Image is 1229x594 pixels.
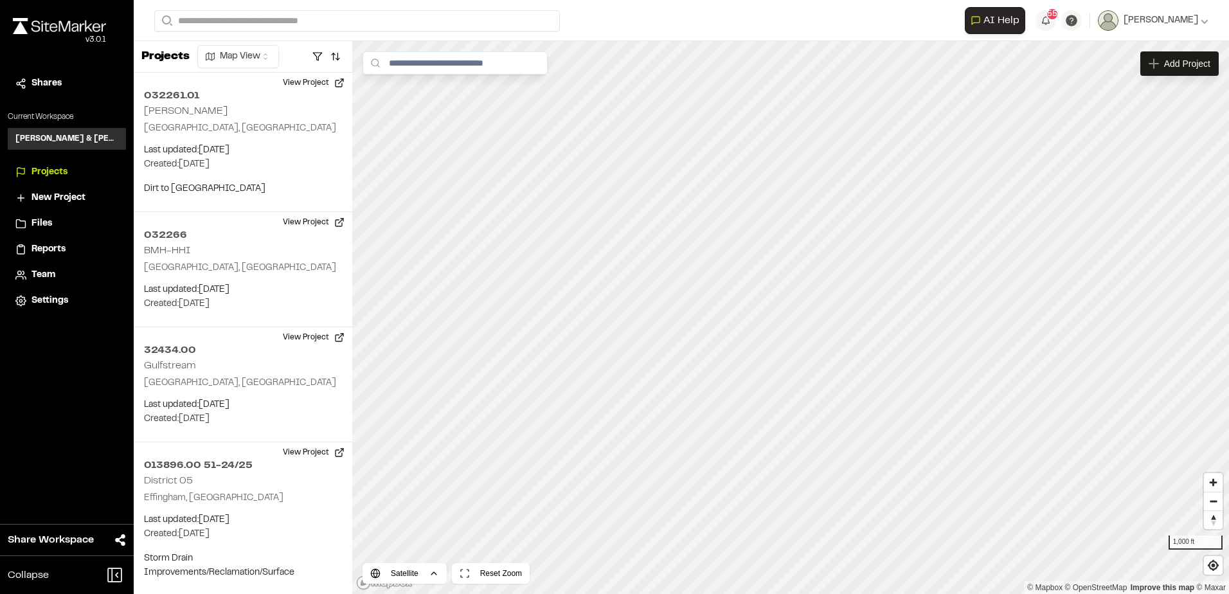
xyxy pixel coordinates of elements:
[356,575,413,590] a: Mapbox logo
[1131,583,1194,592] a: Map feedback
[8,532,94,548] span: Share Workspace
[144,297,342,311] p: Created: [DATE]
[13,34,106,46] div: Oh geez...please don't...
[8,111,126,123] p: Current Workspace
[1169,535,1223,550] div: 1,000 ft
[31,294,68,308] span: Settings
[144,527,342,541] p: Created: [DATE]
[983,13,1019,28] span: AI Help
[31,76,62,91] span: Shares
[144,182,342,196] p: Dirt to [GEOGRAPHIC_DATA]
[275,73,352,93] button: View Project
[144,513,342,527] p: Last updated: [DATE]
[15,268,118,282] a: Team
[141,48,190,66] p: Projects
[13,18,106,34] img: rebrand.png
[965,7,1025,34] button: Open AI Assistant
[15,133,118,145] h3: [PERSON_NAME] & [PERSON_NAME] Inc.
[144,476,193,485] h2: District 05
[965,7,1030,34] div: Open AI Assistant
[144,122,342,136] p: [GEOGRAPHIC_DATA], [GEOGRAPHIC_DATA]
[31,242,66,256] span: Reports
[1164,57,1210,70] span: Add Project
[15,165,118,179] a: Projects
[1027,583,1063,592] a: Mapbox
[452,563,530,584] button: Reset Zoom
[144,458,342,473] h2: 013896.00 51-24/25
[1098,10,1208,31] button: [PERSON_NAME]
[15,191,118,205] a: New Project
[144,398,342,412] p: Last updated: [DATE]
[1098,10,1118,31] img: User
[1036,10,1056,31] button: 55
[144,361,196,370] h2: Gulfstream
[15,217,118,231] a: Files
[8,568,49,583] span: Collapse
[15,76,118,91] a: Shares
[144,88,342,104] h2: 032261.01
[1204,511,1223,529] span: Reset bearing to north
[1204,510,1223,529] button: Reset bearing to north
[1047,8,1057,20] span: 55
[1124,14,1198,28] span: [PERSON_NAME]
[144,343,342,358] h2: 32434.00
[144,283,342,297] p: Last updated: [DATE]
[144,552,342,580] p: Storm Drain Improvements/Reclamation/Surface
[1196,583,1226,592] a: Maxar
[144,107,228,116] h2: [PERSON_NAME]
[144,143,342,157] p: Last updated: [DATE]
[15,242,118,256] a: Reports
[1204,492,1223,510] button: Zoom out
[1204,473,1223,492] button: Zoom in
[352,41,1229,594] canvas: Map
[144,412,342,426] p: Created: [DATE]
[1204,556,1223,575] button: Find my location
[144,228,342,243] h2: 032266
[363,563,447,584] button: Satellite
[31,165,67,179] span: Projects
[275,442,352,463] button: View Project
[154,10,177,32] button: Search
[31,268,55,282] span: Team
[144,246,190,255] h2: BMH-HHI
[31,217,52,231] span: Files
[275,212,352,233] button: View Project
[144,261,342,275] p: [GEOGRAPHIC_DATA], [GEOGRAPHIC_DATA]
[275,327,352,348] button: View Project
[15,294,118,308] a: Settings
[1065,583,1127,592] a: OpenStreetMap
[31,191,85,205] span: New Project
[144,376,342,390] p: [GEOGRAPHIC_DATA], [GEOGRAPHIC_DATA]
[144,157,342,172] p: Created: [DATE]
[144,491,342,505] p: Effingham, [GEOGRAPHIC_DATA]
